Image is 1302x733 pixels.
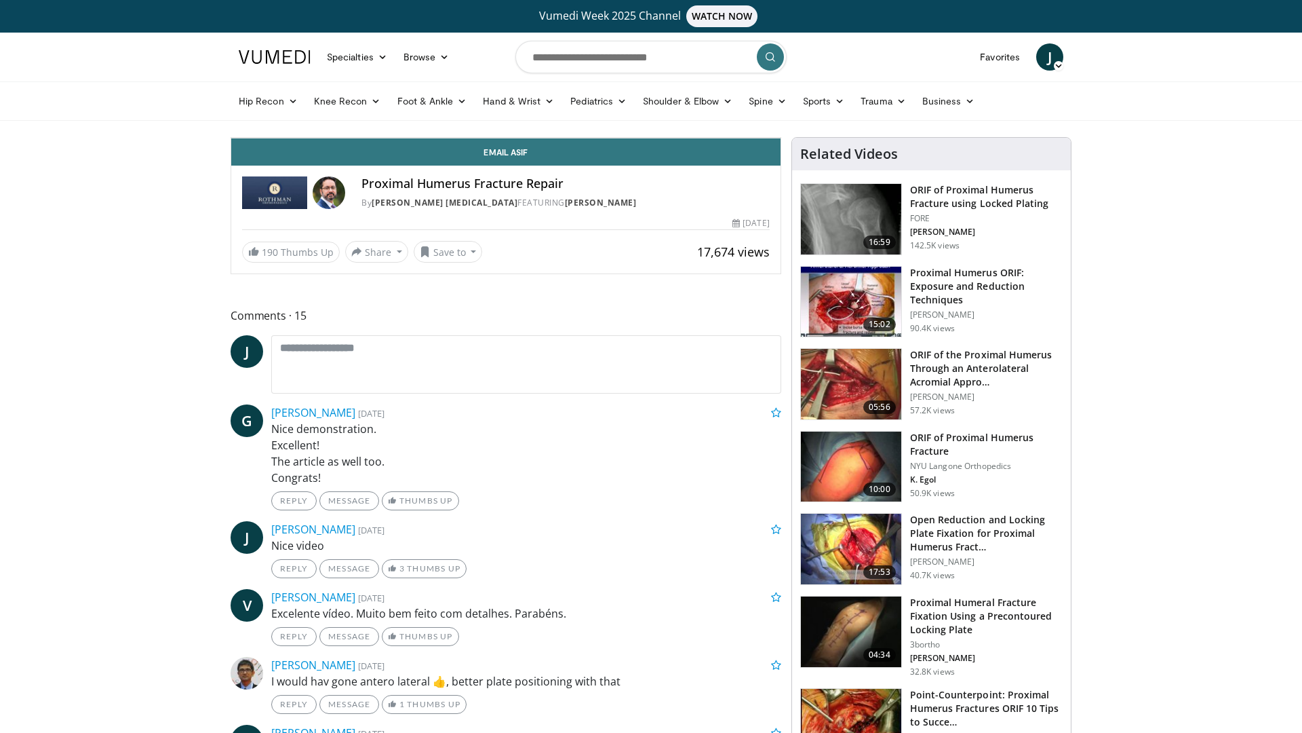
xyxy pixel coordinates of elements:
a: Business [914,88,983,115]
button: Save to [414,241,483,263]
a: Knee Recon [306,88,389,115]
h3: Proximal Humerus ORIF: Exposure and Reduction Techniques [910,266,1063,307]
p: Nice demonstration. Excellent! The article as well too. Congrats! [271,421,781,486]
a: 17:53 Open Reduction and Locking Plate Fixation for Proximal Humerus Fract… [PERSON_NAME] 40.7K v... [800,513,1063,585]
div: By FEATURING [361,197,770,209]
a: Message [319,559,379,578]
p: [PERSON_NAME] [910,557,1063,567]
h3: Open Reduction and Locking Plate Fixation for Proximal Humerus Fract… [910,513,1063,554]
span: 15:02 [863,318,896,331]
small: [DATE] [358,592,384,604]
span: 04:34 [863,648,896,662]
a: [PERSON_NAME] [271,658,355,673]
p: 57.2K views [910,405,955,416]
a: Reply [271,695,317,714]
a: Trauma [852,88,914,115]
h3: ORIF of the Proximal Humerus Through an Anterolateral Acromial Appro… [910,348,1063,389]
small: [DATE] [358,407,384,419]
p: [PERSON_NAME] [910,227,1063,238]
a: Reply [271,627,317,646]
img: Q2xRg7exoPLTwO8X4xMDoxOjBzMTt2bJ.150x105_q85_crop-smart_upscale.jpg [801,514,901,584]
img: VuMedi Logo [239,50,311,64]
p: Nice video [271,538,781,554]
a: Foot & Ankle [389,88,475,115]
input: Search topics, interventions [515,41,787,73]
p: 40.7K views [910,570,955,581]
a: [PERSON_NAME] [271,522,355,537]
h4: Proximal Humerus Fracture Repair [361,176,770,191]
img: Avatar [313,176,345,209]
a: Sports [795,88,853,115]
a: 3 Thumbs Up [382,559,467,578]
h3: ORIF of Proximal Humerus Fracture [910,431,1063,458]
p: NYU Langone Orthopedics [910,461,1063,472]
span: 3 [399,563,405,574]
a: V [231,589,263,622]
a: Message [319,695,379,714]
p: 3bortho [910,639,1063,650]
span: Comments 15 [231,307,781,324]
h3: Proximal Humeral Fracture Fixation Using a Precontoured Locking Plate [910,596,1063,637]
div: [DATE] [732,217,769,229]
a: [PERSON_NAME] [MEDICAL_DATA] [372,197,517,208]
p: I would hav gone antero lateral 👍, better plate positioning with that [271,673,781,690]
small: [DATE] [358,660,384,672]
a: 1 Thumbs Up [382,695,467,714]
span: 05:56 [863,400,896,414]
img: Avatar [231,657,263,690]
p: [PERSON_NAME] [910,309,1063,320]
p: 50.9K views [910,488,955,499]
p: [PERSON_NAME] [910,653,1063,664]
a: Shoulder & Elbow [635,88,741,115]
img: Rothman Hand Surgery [242,176,307,209]
p: 90.4K views [910,323,955,334]
a: J [1036,43,1063,71]
span: 17,674 views [697,244,770,260]
a: Favorites [972,43,1028,71]
a: Reply [271,491,317,510]
a: Reply [271,559,317,578]
p: [PERSON_NAME] [910,392,1063,402]
a: Vumedi Week 2025 ChannelWATCH NOW [241,5,1061,27]
a: Spine [741,88,794,115]
span: 17:53 [863,565,896,579]
img: 38727_0000_3.png.150x105_q85_crop-smart_upscale.jpg [801,597,901,667]
button: Share [345,241,408,263]
img: gardener_hum_1.png.150x105_q85_crop-smart_upscale.jpg [801,267,901,337]
a: J [231,335,263,368]
a: J [231,521,263,554]
p: K. Egol [910,474,1063,485]
a: Pediatrics [562,88,635,115]
span: 16:59 [863,236,896,249]
span: 10:00 [863,483,896,496]
img: 270515_0000_1.png.150x105_q85_crop-smart_upscale.jpg [801,432,901,502]
a: 05:56 ORIF of the Proximal Humerus Through an Anterolateral Acromial Appro… [PERSON_NAME] 57.2K v... [800,348,1063,420]
a: Message [319,491,379,510]
small: [DATE] [358,524,384,536]
span: 190 [262,246,278,259]
a: 190 Thumbs Up [242,242,340,263]
h3: ORIF of Proximal Humerus Fracture using Locked Plating [910,183,1063,210]
a: Hand & Wrist [475,88,562,115]
a: Specialties [319,43,395,71]
a: Thumbs Up [382,627,458,646]
a: 16:59 ORIF of Proximal Humerus Fracture using Locked Plating FORE [PERSON_NAME] 142.5K views [800,183,1063,255]
a: 04:34 Proximal Humeral Fracture Fixation Using a Precontoured Locking Plate 3bortho [PERSON_NAME]... [800,596,1063,677]
a: 10:00 ORIF of Proximal Humerus Fracture NYU Langone Orthopedics K. Egol 50.9K views [800,431,1063,503]
a: 15:02 Proximal Humerus ORIF: Exposure and Reduction Techniques [PERSON_NAME] 90.4K views [800,266,1063,338]
a: Hip Recon [231,88,306,115]
a: G [231,405,263,437]
a: [PERSON_NAME] [565,197,637,208]
p: 32.8K views [910,666,955,677]
p: FORE [910,213,1063,224]
a: Email Asif [231,138,781,166]
span: 1 [399,699,405,709]
a: Message [319,627,379,646]
img: Mighell_-_Locked_Plating_for_Proximal_Humerus_Fx_100008672_2.jpg.150x105_q85_crop-smart_upscale.jpg [801,184,901,255]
